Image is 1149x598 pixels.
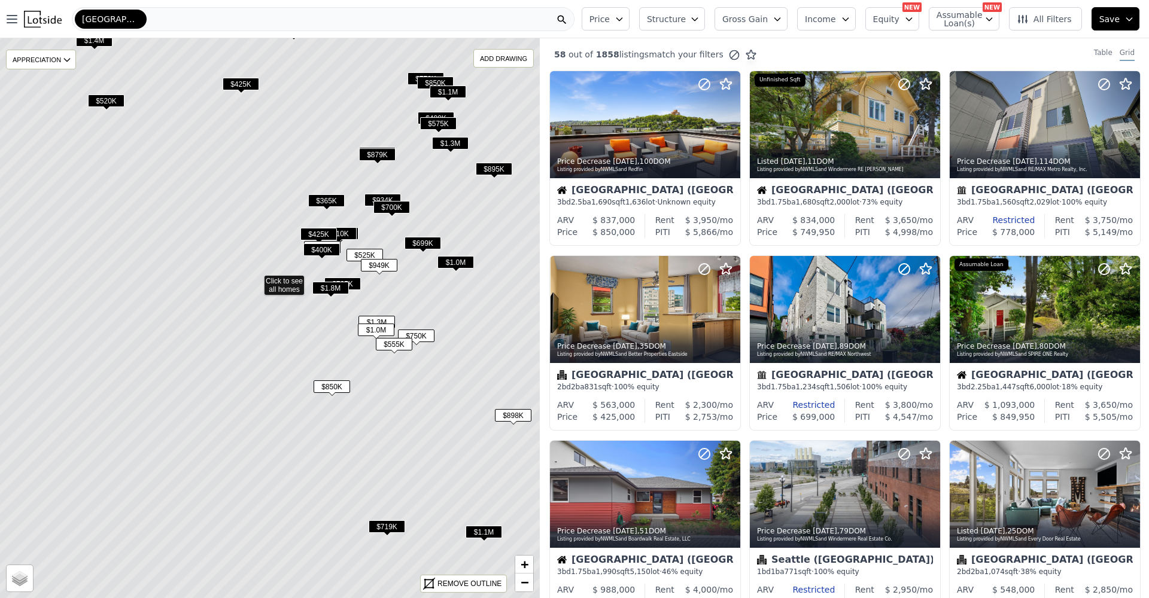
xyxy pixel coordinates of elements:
[358,316,395,328] span: $1.3M
[437,578,501,589] div: REMOVE OUTLINE
[437,256,474,273] div: $1.0M
[303,243,340,256] span: $400K
[1055,584,1074,596] div: Rent
[685,585,717,594] span: $ 4,000
[929,7,999,30] button: Assumable Loan(s)
[874,584,933,596] div: /mo
[613,342,637,350] time: 2025-08-05 00:58
[992,227,1035,237] span: $ 778,000
[885,227,917,237] span: $ 4,998
[885,215,917,225] span: $ 3,650
[320,227,357,240] span: $610K
[557,567,733,576] div: 3 bd 1.75 ba sqft lot · 46% equity
[1120,48,1135,61] div: Grid
[957,197,1133,207] div: 3 bd 1.75 ba sqft lot · 100% equity
[304,241,341,258] div: $850K
[557,584,574,596] div: ARV
[957,555,1133,567] div: [GEOGRAPHIC_DATA] ([GEOGRAPHIC_DATA])
[432,137,469,149] span: $1.3M
[957,214,974,226] div: ARV
[757,226,777,238] div: Price
[937,11,975,28] span: Assumable Loan(s)
[358,316,395,333] div: $1.3M
[757,411,777,423] div: Price
[757,526,934,536] div: Price Decrease , 79 DOM
[324,277,361,295] div: $725K
[885,400,917,410] span: $ 3,800
[757,382,933,392] div: 3 bd 1.75 ba sqft lot · 100% equity
[757,166,934,173] div: Listing provided by NWMLS and Windermere RE [PERSON_NAME]
[554,50,566,59] span: 58
[314,380,350,393] span: $850K
[515,573,533,591] a: Zoom out
[992,412,1035,422] span: $ 849,950
[376,338,412,355] div: $555K
[420,117,457,130] span: $575K
[855,399,874,411] div: Rent
[957,526,1134,536] div: Listed , 25 DOM
[957,536,1134,543] div: Listing provided by NWMLS and Every Door Real Estate
[346,249,383,261] span: $525K
[591,198,612,206] span: 1,690
[418,112,454,124] span: $400K
[359,148,396,161] span: $879K
[757,197,933,207] div: 3 bd 1.75 ba sqft lot · 73% equity
[549,71,740,246] a: Price Decrease [DATE],100DOMListing provided byNWMLSand RedfinHouse[GEOGRAPHIC_DATA] ([GEOGRAPHIC...
[757,157,934,166] div: Listed , 11 DOM
[1085,227,1117,237] span: $ 5,149
[870,226,933,238] div: /mo
[6,50,76,69] div: APPRECIATION
[957,370,966,380] img: House
[885,585,917,594] span: $ 2,950
[592,412,635,422] span: $ 425,000
[24,11,62,28] img: Lotside
[476,163,512,180] div: $895K
[417,77,454,89] span: $850K
[757,370,767,380] img: Townhouse
[557,382,733,392] div: 2 bd 2 ba sqft · 100% equity
[320,227,357,245] div: $610K
[670,226,733,238] div: /mo
[957,382,1133,392] div: 3 bd 2.25 ba sqft lot · 18% equity
[466,526,502,543] div: $1.1M
[557,341,734,351] div: Price Decrease , 35 DOM
[88,94,124,112] div: $520K
[1074,399,1133,411] div: /mo
[369,520,405,538] div: $719K
[1013,157,1037,166] time: 2025-08-06 17:52
[359,147,396,164] div: $798K
[430,86,466,98] span: $1.1M
[1074,214,1133,226] div: /mo
[674,214,733,226] div: /mo
[755,74,805,87] div: Unfinished Sqft
[223,78,259,95] div: $425K
[557,197,733,207] div: 3 bd 2.5 ba sqft lot · Unknown equity
[984,568,1005,576] span: 1,074
[855,226,870,238] div: PITI
[655,214,674,226] div: Rent
[312,282,349,294] span: $1.8M
[557,185,567,195] img: House
[613,527,637,535] time: 2025-07-31 18:43
[557,399,574,411] div: ARV
[1055,411,1070,423] div: PITI
[957,584,974,596] div: ARV
[314,380,350,398] div: $850K
[757,341,934,351] div: Price Decrease , 89 DOM
[1009,7,1082,30] button: All Filters
[674,584,733,596] div: /mo
[557,166,734,173] div: Listing provided by NWMLS and Redfin
[300,228,337,240] span: $425K
[557,526,734,536] div: Price Decrease , 51 DOM
[1055,226,1070,238] div: PITI
[361,259,397,271] span: $949K
[408,72,444,85] span: $778K
[757,351,934,358] div: Listing provided by NWMLS and RE/MAX Northwest
[1085,585,1117,594] span: $ 2,850
[1085,412,1117,422] span: $ 5,505
[324,277,361,290] span: $725K
[596,568,616,576] span: 1,990
[949,255,1139,431] a: Price Decrease [DATE],80DOMListing provided byNWMLSand SPIRE ONE RealtyAssumable LoanHouse[GEOGRA...
[476,163,512,175] span: $895K
[613,157,637,166] time: 2025-08-06 20:53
